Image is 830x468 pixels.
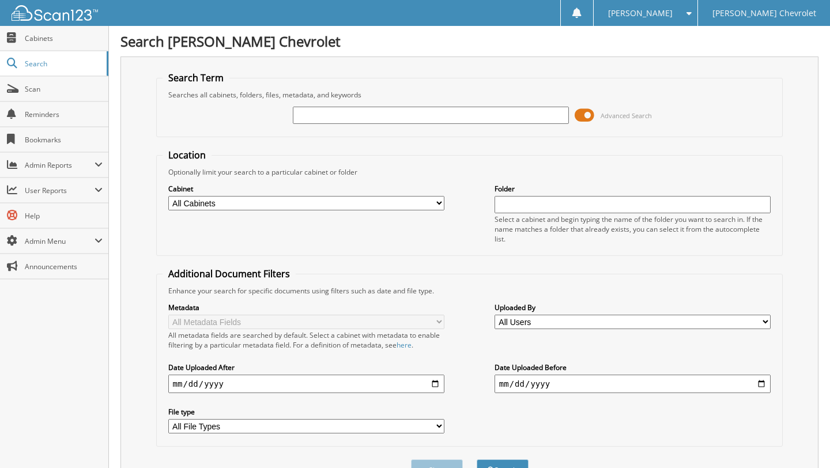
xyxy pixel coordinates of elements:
span: [PERSON_NAME] [608,10,673,17]
label: Cabinet [168,184,445,194]
span: Announcements [25,262,103,271]
span: [PERSON_NAME] Chevrolet [712,10,816,17]
label: Metadata [168,303,445,312]
label: File type [168,407,445,417]
div: Select a cabinet and begin typing the name of the folder you want to search in. If the name match... [495,214,771,244]
span: Help [25,211,103,221]
div: Enhance your search for specific documents using filters such as date and file type. [163,286,777,296]
span: Admin Reports [25,160,95,170]
legend: Search Term [163,71,229,84]
label: Date Uploaded Before [495,363,771,372]
a: here [397,340,412,350]
label: Uploaded By [495,303,771,312]
div: All metadata fields are searched by default. Select a cabinet with metadata to enable filtering b... [168,330,445,350]
label: Date Uploaded After [168,363,445,372]
span: Admin Menu [25,236,95,246]
span: Reminders [25,110,103,119]
legend: Additional Document Filters [163,267,296,280]
span: Bookmarks [25,135,103,145]
label: Folder [495,184,771,194]
span: Advanced Search [601,111,652,120]
legend: Location [163,149,212,161]
div: Searches all cabinets, folders, files, metadata, and keywords [163,90,777,100]
div: Optionally limit your search to a particular cabinet or folder [163,167,777,177]
span: Search [25,59,101,69]
span: User Reports [25,186,95,195]
span: Scan [25,84,103,94]
span: Cabinets [25,33,103,43]
input: end [495,375,771,393]
h1: Search [PERSON_NAME] Chevrolet [120,32,818,51]
img: scan123-logo-white.svg [12,5,98,21]
input: start [168,375,445,393]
